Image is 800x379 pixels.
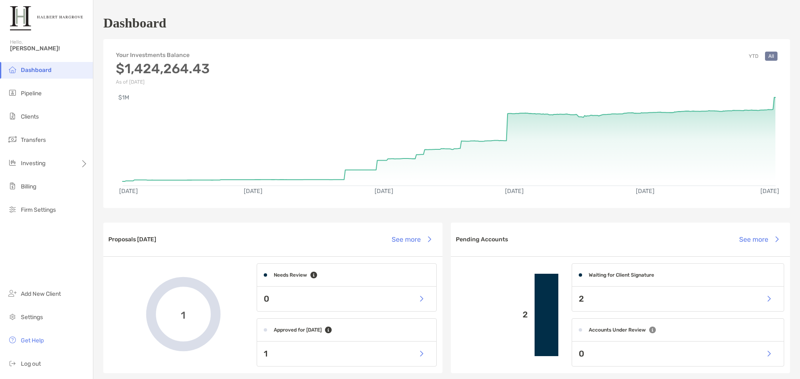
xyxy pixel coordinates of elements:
[732,230,785,248] button: See more
[589,327,646,333] h4: Accounts Under Review
[10,45,88,52] span: [PERSON_NAME]!
[21,360,41,367] span: Log out
[119,188,138,195] text: [DATE]
[21,160,45,167] span: Investing
[7,64,17,74] img: dashboard icon
[274,272,307,278] h4: Needs Review
[7,88,17,98] img: pipeline icon
[103,15,166,31] h1: Dashboard
[118,94,129,101] text: $1M
[21,136,46,144] span: Transfers
[760,188,779,195] text: [DATE]
[579,349,584,359] p: 0
[7,288,17,298] img: add_new_client icon
[181,308,185,320] span: 1
[589,272,654,278] h4: Waiting for Client Signature
[21,314,43,321] span: Settings
[10,3,83,33] img: Zoe Logo
[456,236,508,243] h3: Pending Accounts
[116,61,210,77] h3: $1,424,264.43
[7,181,17,191] img: billing icon
[7,358,17,368] img: logout icon
[116,79,210,85] p: As of [DATE]
[7,158,17,168] img: investing icon
[21,90,42,97] span: Pipeline
[385,230,437,248] button: See more
[765,52,777,61] button: All
[264,349,267,359] p: 1
[457,310,528,320] p: 2
[274,327,322,333] h4: Approved for [DATE]
[579,294,584,304] p: 2
[7,335,17,345] img: get-help icon
[116,52,210,59] h4: Your Investments Balance
[7,312,17,322] img: settings icon
[264,294,269,304] p: 0
[505,188,524,195] text: [DATE]
[745,52,762,61] button: YTD
[7,134,17,144] img: transfers icon
[21,337,44,344] span: Get Help
[375,188,393,195] text: [DATE]
[21,183,36,190] span: Billing
[108,236,156,243] h3: Proposals [DATE]
[7,204,17,214] img: firm-settings icon
[7,111,17,121] img: clients icon
[636,188,655,195] text: [DATE]
[21,206,56,213] span: Firm Settings
[21,113,39,120] span: Clients
[244,188,262,195] text: [DATE]
[21,290,61,297] span: Add New Client
[21,67,52,74] span: Dashboard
